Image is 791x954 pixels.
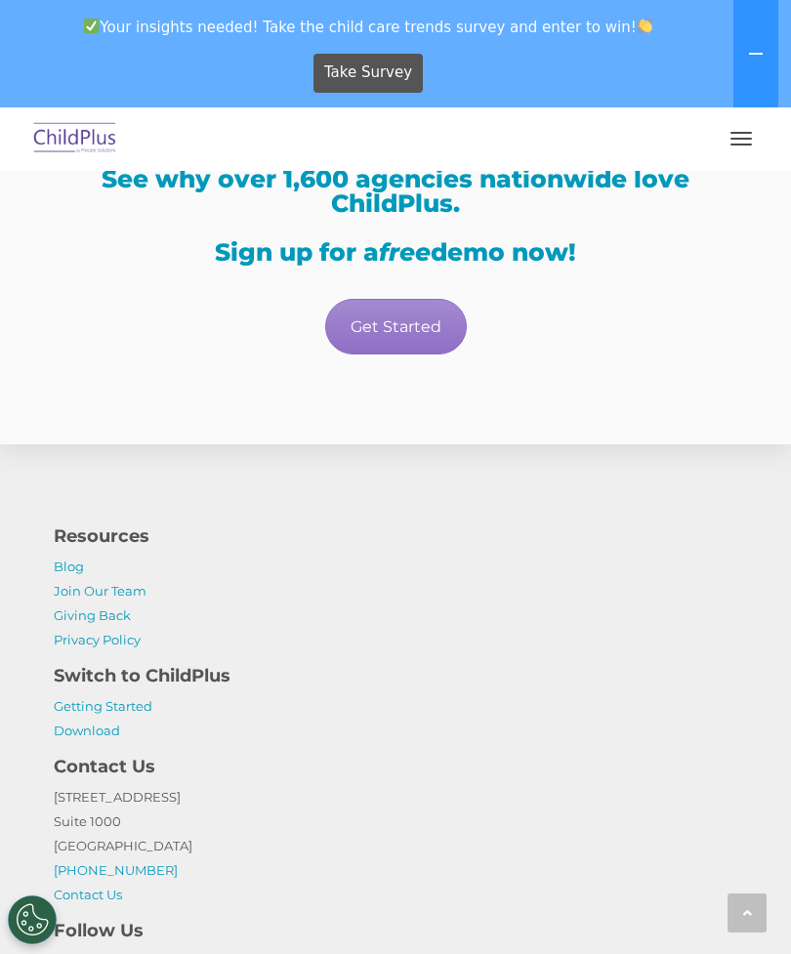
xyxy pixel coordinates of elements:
[54,887,122,902] a: Contact Us
[54,917,737,944] h4: Follow Us
[54,662,737,689] h4: Switch to ChildPlus
[54,632,141,647] a: Privacy Policy
[54,522,737,550] h4: Resources
[29,116,121,162] img: ChildPlus by Procare Solutions
[379,237,431,267] em: free
[313,54,424,93] a: Take Survey
[54,785,737,907] p: [STREET_ADDRESS] Suite 1000 [GEOGRAPHIC_DATA]
[8,8,729,46] span: Your insights needed! Take the child care trends survey and enter to win!
[324,56,412,90] span: Take Survey
[34,240,757,265] h3: Sign up for a demo now!
[54,559,84,574] a: Blog
[54,698,152,714] a: Getting Started
[54,583,146,599] a: Join Our Team
[54,862,178,878] a: [PHONE_NUMBER]
[54,753,737,780] h4: Contact Us
[638,19,652,33] img: 👏
[34,167,757,216] h3: See why over 1,600 agencies nationwide love ChildPlus.
[84,19,99,33] img: ✅
[54,607,131,623] a: Giving Back
[54,723,120,738] a: Download
[325,299,467,354] a: Get Started
[8,895,57,944] button: Cookies Settings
